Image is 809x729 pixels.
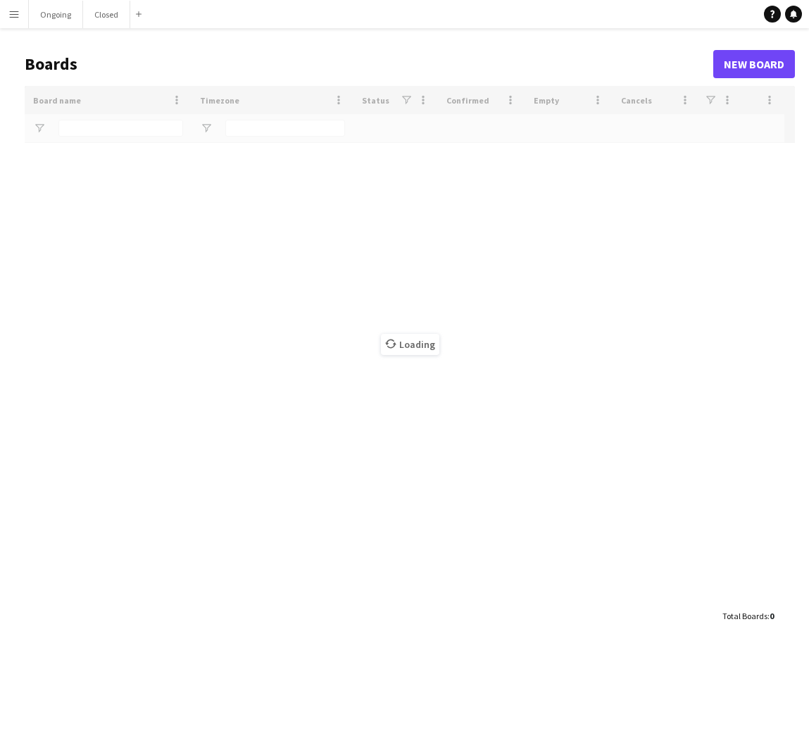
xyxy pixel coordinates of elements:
[713,50,795,78] a: New Board
[770,611,774,621] span: 0
[722,602,774,630] div: :
[722,611,767,621] span: Total Boards
[83,1,130,28] button: Closed
[25,54,713,75] h1: Boards
[29,1,83,28] button: Ongoing
[381,334,439,355] span: Loading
